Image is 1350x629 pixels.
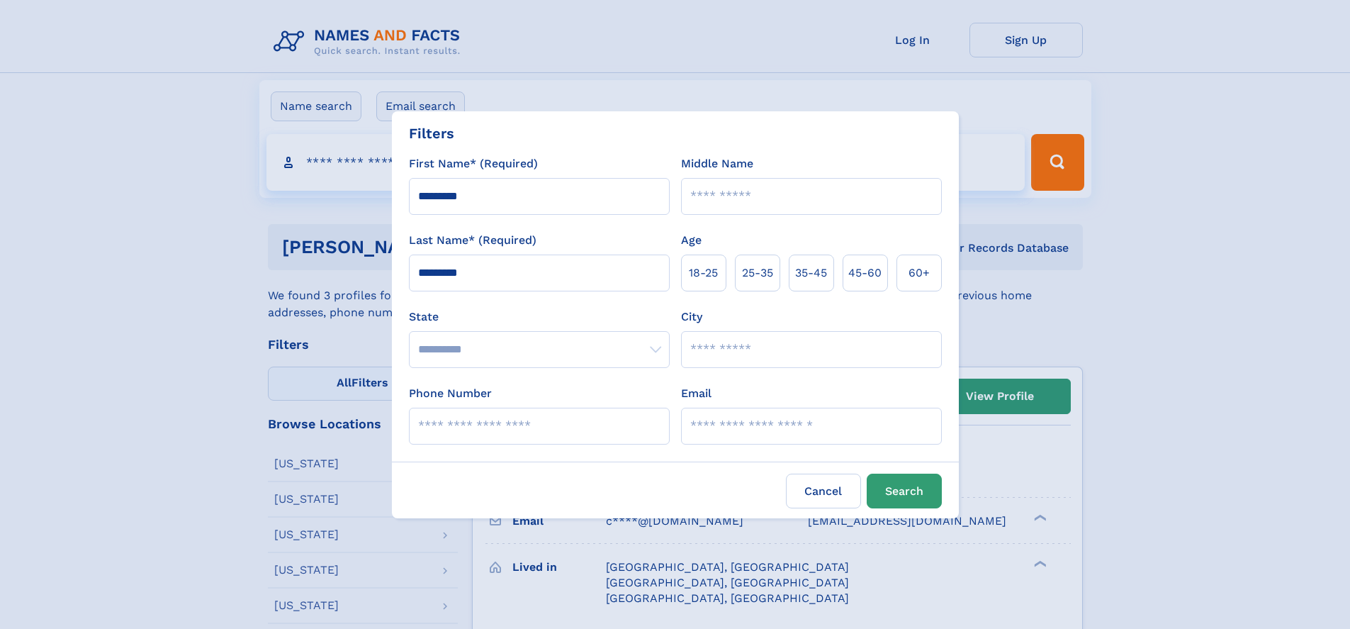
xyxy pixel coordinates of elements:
span: 45‑60 [848,265,882,282]
label: Middle Name [681,155,753,172]
label: Cancel [786,474,861,508]
label: Last Name* (Required) [409,232,536,249]
label: State [409,308,670,325]
span: 35‑45 [795,265,827,282]
div: Filters [409,123,454,144]
span: 18‑25 [689,265,718,282]
button: Search [867,474,942,508]
label: Email [681,385,711,402]
span: 25‑35 [742,265,773,282]
label: First Name* (Required) [409,155,538,172]
label: Age [681,232,702,249]
label: Phone Number [409,385,492,402]
label: City [681,308,702,325]
span: 60+ [909,265,930,282]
